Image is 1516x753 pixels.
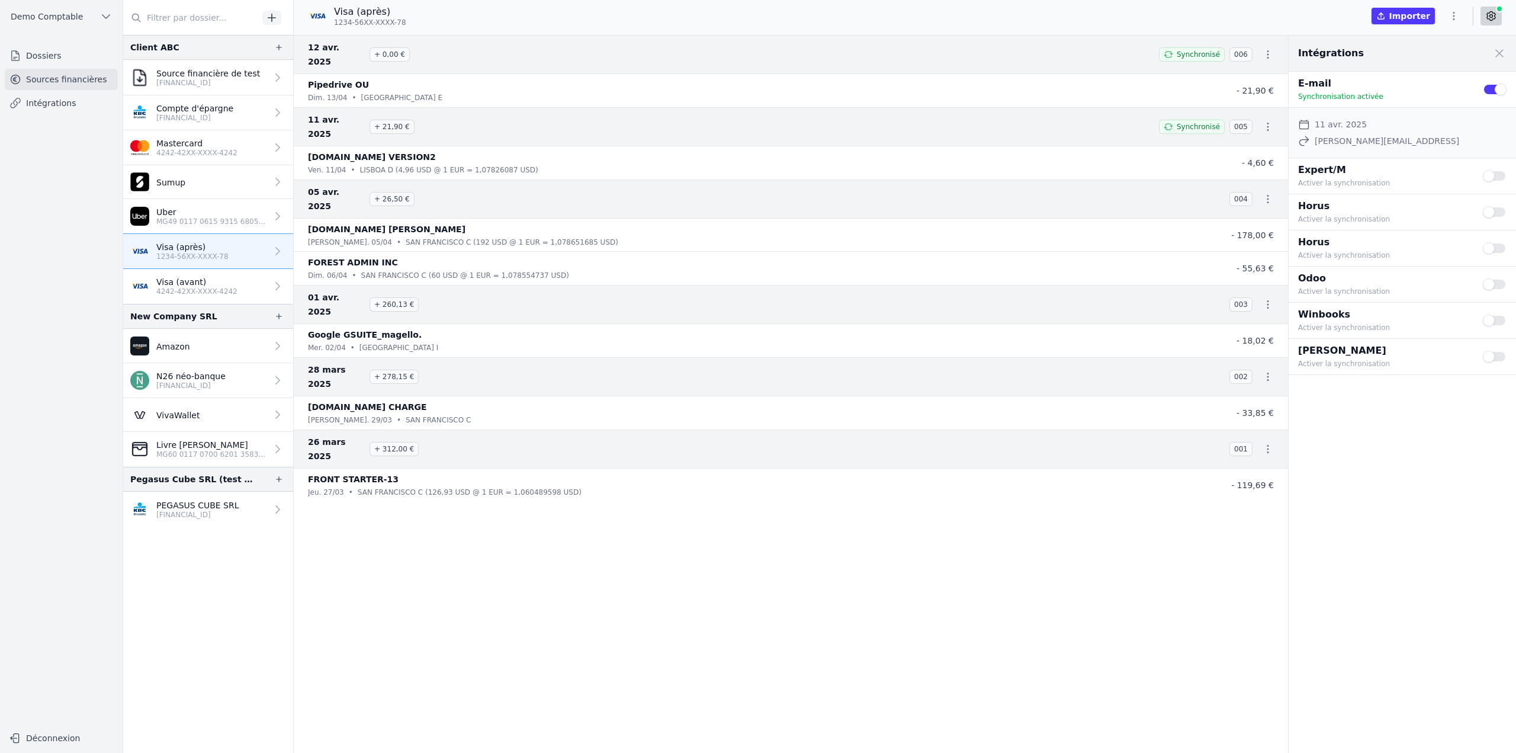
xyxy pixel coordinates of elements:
div: • [397,236,401,248]
button: Déconnexion [5,729,118,748]
img: n26.png [130,371,149,390]
a: Sources financières [5,69,118,90]
a: N26 néo-banque [FINANCIAL_ID] [123,363,293,398]
img: Amazon.png [130,337,149,355]
img: KBC_BRUSSELS_KREDBEBB.png [130,103,149,122]
div: Pegasus Cube SRL (test revoked account) [130,472,255,486]
img: imageedit_2_6530439554.png [130,138,149,157]
p: [FINANCIAL_ID] [156,510,239,520]
p: mer. 02/04 [308,342,346,354]
div: Client ABC [130,40,179,55]
p: 4242-42XX-XXXX-4242 [156,287,237,296]
a: Compte d'épargne [FINANCIAL_ID] [123,95,293,130]
p: Uber [156,206,267,218]
p: Activer la synchronisation [1298,249,1469,261]
div: • [351,342,355,354]
p: Mastercard [156,137,237,149]
p: [DOMAIN_NAME] [PERSON_NAME] [308,222,465,236]
p: Activer la synchronisation [1298,286,1469,297]
a: Dossiers [5,45,118,66]
img: de0e97ed977ad313.png [130,207,149,226]
p: Activer la synchronisation [1298,322,1469,334]
a: Livre [PERSON_NAME] MG60 0117 0700 6201 3583 9407 469 [123,432,293,467]
a: Amazon [123,329,293,363]
span: - 55,63 € [1236,264,1274,273]
p: FOREST ADMIN INC [308,255,398,270]
p: Odoo [1298,271,1469,286]
p: 4242-42XX-XXXX-4242 [156,148,237,158]
span: 11 avr. 2025 [308,113,365,141]
span: 006 [1229,47,1252,62]
p: [PERSON_NAME] [1298,344,1469,358]
dd: [PERSON_NAME][EMAIL_ADDRESS] [1315,134,1459,148]
span: + 260,13 € [370,297,419,312]
dd: 11 avr. 2025 [1315,117,1367,132]
h2: Intégrations [1298,46,1364,60]
span: 01 avr. 2025 [308,290,365,319]
span: 26 mars 2025 [308,435,365,463]
div: • [349,486,353,498]
span: + 26,50 € [370,192,415,206]
span: 002 [1229,370,1252,384]
p: Activer la synchronisation [1298,213,1469,225]
a: Visa (après) 1234-56XX-XXXX-78 [123,234,293,269]
p: VivaWallet [156,409,200,421]
a: Intégrations [5,92,118,114]
p: Sumup [156,177,185,188]
p: Compte d'épargne [156,102,233,114]
img: apple-touch-icon-1.png [130,172,149,191]
p: LISBOA D (4,96 USD @ 1 EUR = 1,07826087 USD) [360,164,538,176]
a: Mastercard 4242-42XX-XXXX-4242 [123,130,293,165]
span: 001 [1229,442,1252,456]
p: Horus [1298,199,1469,213]
span: - 18,02 € [1236,336,1274,345]
span: - 33,85 € [1236,408,1274,418]
img: visa.png [130,242,149,261]
span: + 0,00 € [370,47,410,62]
p: FRONT STARTER-13 [308,472,399,486]
p: Activer la synchronisation [1298,177,1469,189]
p: SAN FRANCISCO C [406,414,471,426]
p: MG49 0117 0615 9315 6805 8790 889 [156,217,267,226]
p: Visa (après) [156,241,229,253]
p: [GEOGRAPHIC_DATA] E [361,92,443,104]
div: • [352,92,356,104]
button: Demo Comptable [5,7,118,26]
div: New Company SRL [130,309,217,323]
p: jeu. 27/03 [308,486,344,498]
span: + 312,00 € [370,442,419,456]
p: Winbooks [1298,307,1469,322]
p: dim. 13/04 [308,92,347,104]
button: Importer [1372,8,1435,24]
p: ven. 11/04 [308,164,346,176]
a: Uber MG49 0117 0615 9315 6805 8790 889 [123,199,293,234]
img: visa.png [308,7,327,25]
p: PEGASUS CUBE SRL [156,499,239,511]
span: - 21,90 € [1236,86,1274,95]
p: dim. 06/04 [308,270,347,281]
span: - 119,69 € [1231,480,1274,490]
p: Activer la synchronisation [1298,358,1469,370]
p: [FINANCIAL_ID] [156,78,260,88]
span: - 4,60 € [1242,158,1274,168]
a: VivaWallet [123,398,293,432]
p: Visa (après) [334,5,406,19]
span: 003 [1229,297,1252,312]
img: Viva-Wallet.webp [130,405,149,424]
p: Visa (avant) [156,276,237,288]
p: [DOMAIN_NAME] CHARGE [308,400,427,414]
img: KBC_BRUSSELS_KREDBEBB.png [130,500,149,519]
p: Pipedrive OU [308,78,369,92]
span: 05 avr. 2025 [308,185,365,213]
p: Livre [PERSON_NAME] [156,439,267,451]
a: Sumup [123,165,293,199]
div: • [351,164,355,176]
p: MG60 0117 0700 6201 3583 9407 469 [156,450,267,459]
p: N26 néo-banque [156,370,226,382]
p: [DOMAIN_NAME] VERSION2 [308,150,436,164]
span: 005 [1229,120,1252,134]
p: Source financière de test [156,68,260,79]
p: [FINANCIAL_ID] [156,381,226,390]
a: Visa (avant) 4242-42XX-XXXX-4242 [123,269,293,304]
span: 004 [1229,192,1252,206]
